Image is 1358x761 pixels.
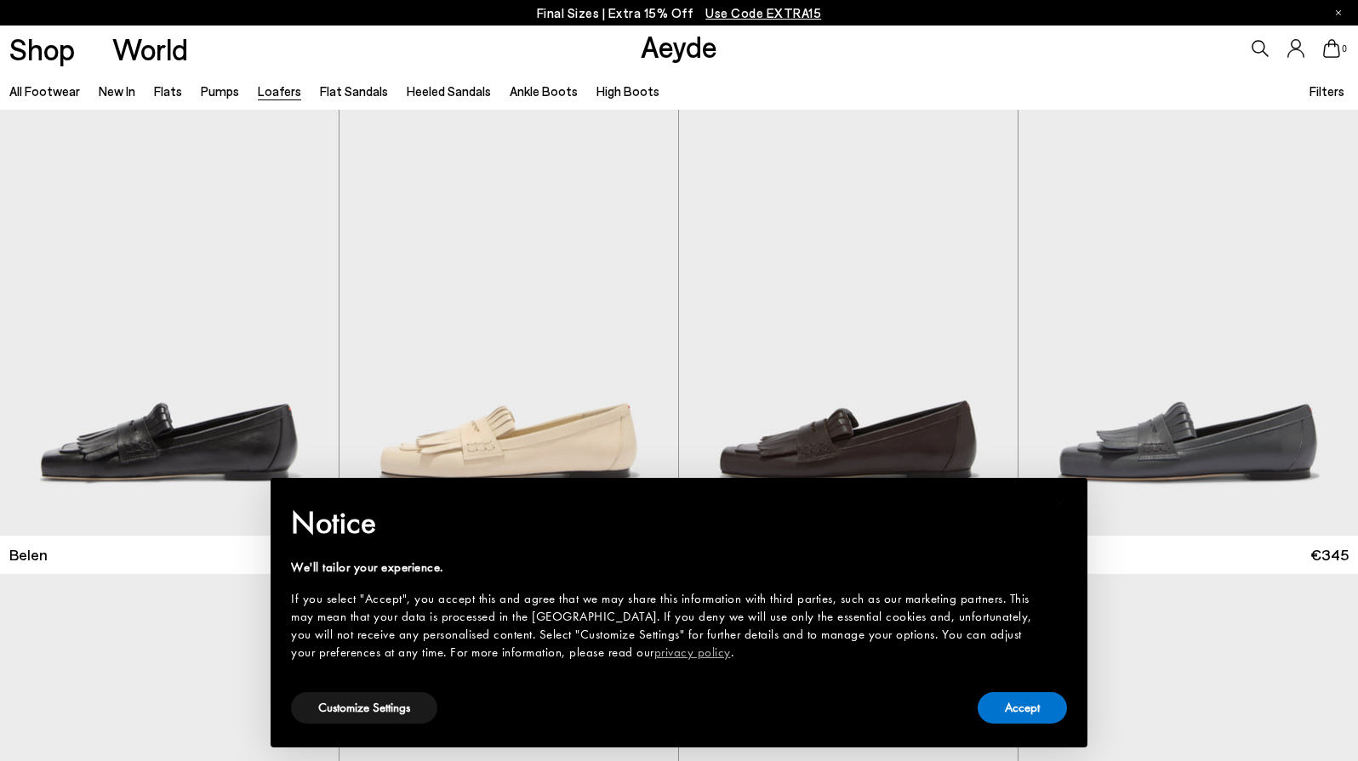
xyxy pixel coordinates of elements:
[9,83,80,99] a: All Footwear
[339,110,678,535] div: 1 / 6
[510,83,578,99] a: Ankle Boots
[1018,536,1358,574] a: Belen €345
[978,692,1067,724] button: Accept
[537,3,822,24] p: Final Sizes | Extra 15% Off
[679,110,1018,535] img: Belen Tassel Loafers
[291,590,1040,662] div: If you select "Accept", you accept this and agree that we may share this information with third p...
[705,5,821,20] span: Navigate to /collections/ss25-final-sizes
[291,692,437,724] button: Customize Settings
[291,501,1040,545] h2: Notice
[1323,39,1340,58] a: 0
[201,83,239,99] a: Pumps
[641,28,717,64] a: Aeyde
[291,559,1040,576] div: We'll tailor your experience.
[9,34,75,64] a: Shop
[258,83,301,99] a: Loafers
[154,83,182,99] a: Flats
[1309,83,1344,99] span: Filters
[407,83,491,99] a: Heeled Sandals
[1040,483,1081,524] button: Close this notice
[339,110,678,535] a: Next slide Previous slide
[320,83,388,99] a: Flat Sandals
[1340,44,1349,54] span: 0
[1055,490,1066,516] span: ×
[112,34,188,64] a: World
[99,83,135,99] a: New In
[596,83,659,99] a: High Boots
[339,110,678,535] img: Belen Tassel Loafers
[654,644,731,661] a: privacy policy
[1310,544,1349,565] span: €345
[1018,110,1358,535] img: Belen Tassel Loafers
[9,544,48,565] span: Belen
